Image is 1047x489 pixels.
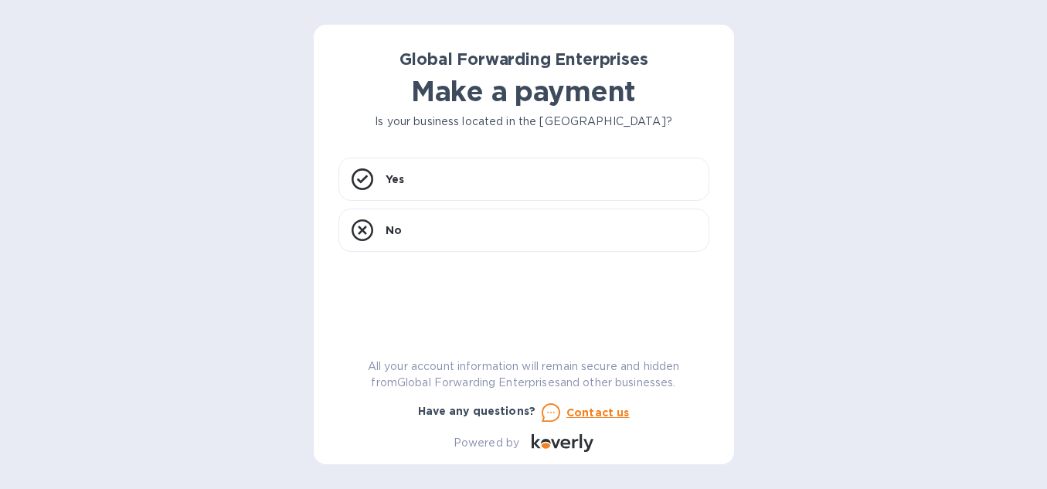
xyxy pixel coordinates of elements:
[386,222,402,238] p: No
[399,49,648,69] b: Global Forwarding Enterprises
[386,171,404,187] p: Yes
[454,435,519,451] p: Powered by
[338,75,709,107] h1: Make a payment
[338,114,709,130] p: Is your business located in the [GEOGRAPHIC_DATA]?
[338,358,709,391] p: All your account information will remain secure and hidden from Global Forwarding Enterprises and...
[566,406,630,419] u: Contact us
[418,405,536,417] b: Have any questions?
